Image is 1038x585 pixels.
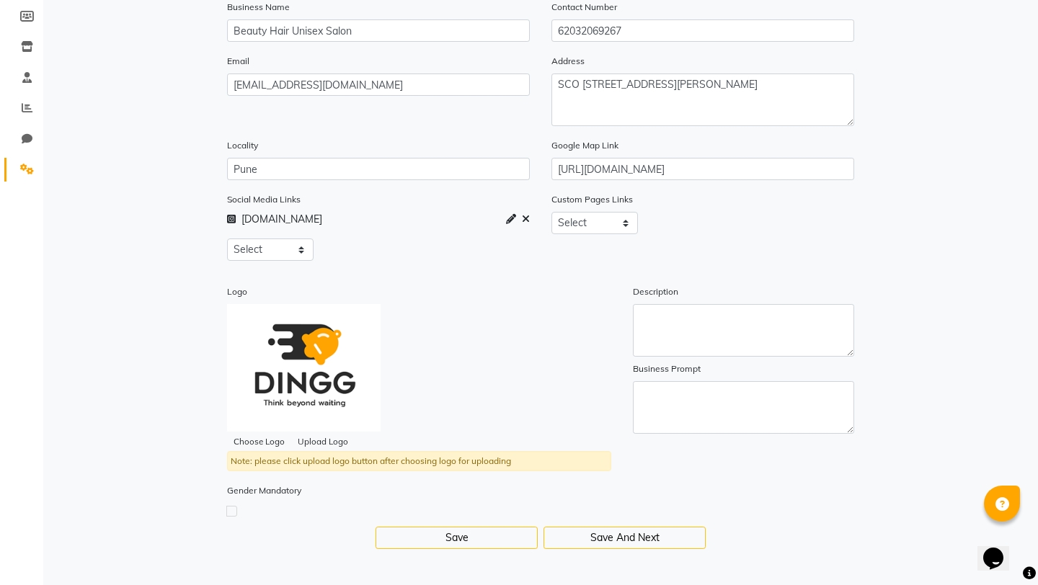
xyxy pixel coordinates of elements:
label: Custom Pages Links [551,193,633,206]
label: Business Prompt [633,362,701,375]
label: Gender Mandatory [227,484,301,497]
label: Email [227,55,249,68]
label: Locality [227,139,258,152]
label: Contact Number [551,1,617,14]
button: Save [376,527,538,549]
label: Business Name [227,1,290,14]
button: Upload Logo [291,432,355,452]
label: Social Media Links [227,193,301,206]
span: [DOMAIN_NAME] [227,213,322,225]
label: Logo [227,285,247,298]
button: Choose Logo [227,432,291,452]
label: Google Map Link [551,139,618,152]
button: Save And Next [544,527,706,549]
div: Note: please click upload logo button after choosing logo for uploading [227,451,611,471]
label: Address [551,55,585,68]
iframe: chat widget [977,527,1024,571]
label: Description [633,285,678,298]
img: file_1666142191556.png [227,304,381,432]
